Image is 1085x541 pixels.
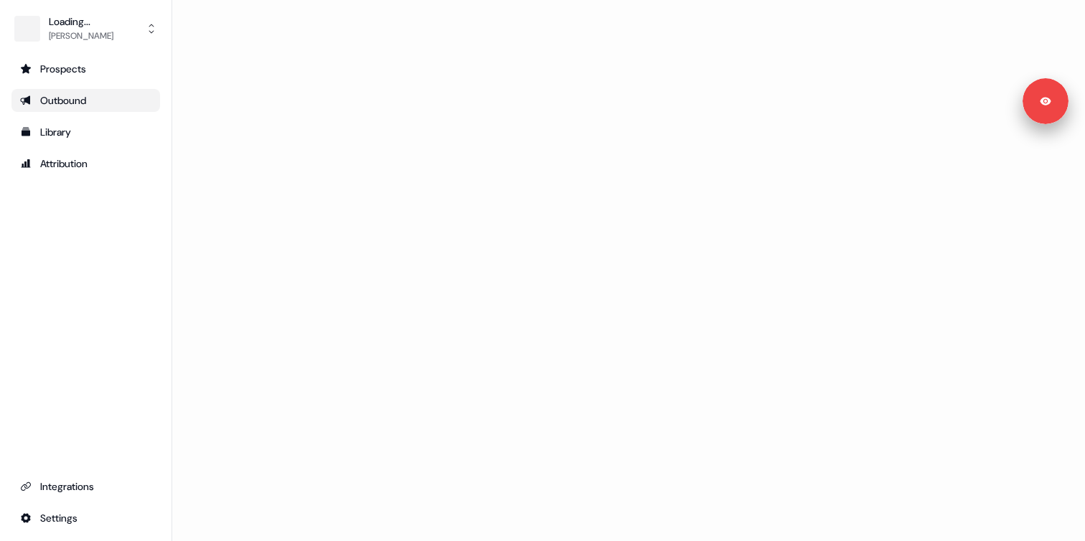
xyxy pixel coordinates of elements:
[20,156,151,171] div: Attribution
[11,121,160,144] a: Go to templates
[49,14,113,29] div: Loading...
[20,62,151,76] div: Prospects
[20,125,151,139] div: Library
[11,507,160,530] a: Go to integrations
[11,57,160,80] a: Go to prospects
[11,152,160,175] a: Go to attribution
[20,93,151,108] div: Outbound
[20,511,151,525] div: Settings
[11,475,160,498] a: Go to integrations
[49,29,113,43] div: [PERSON_NAME]
[20,479,151,494] div: Integrations
[11,89,160,112] a: Go to outbound experience
[11,11,160,46] button: Loading...[PERSON_NAME]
